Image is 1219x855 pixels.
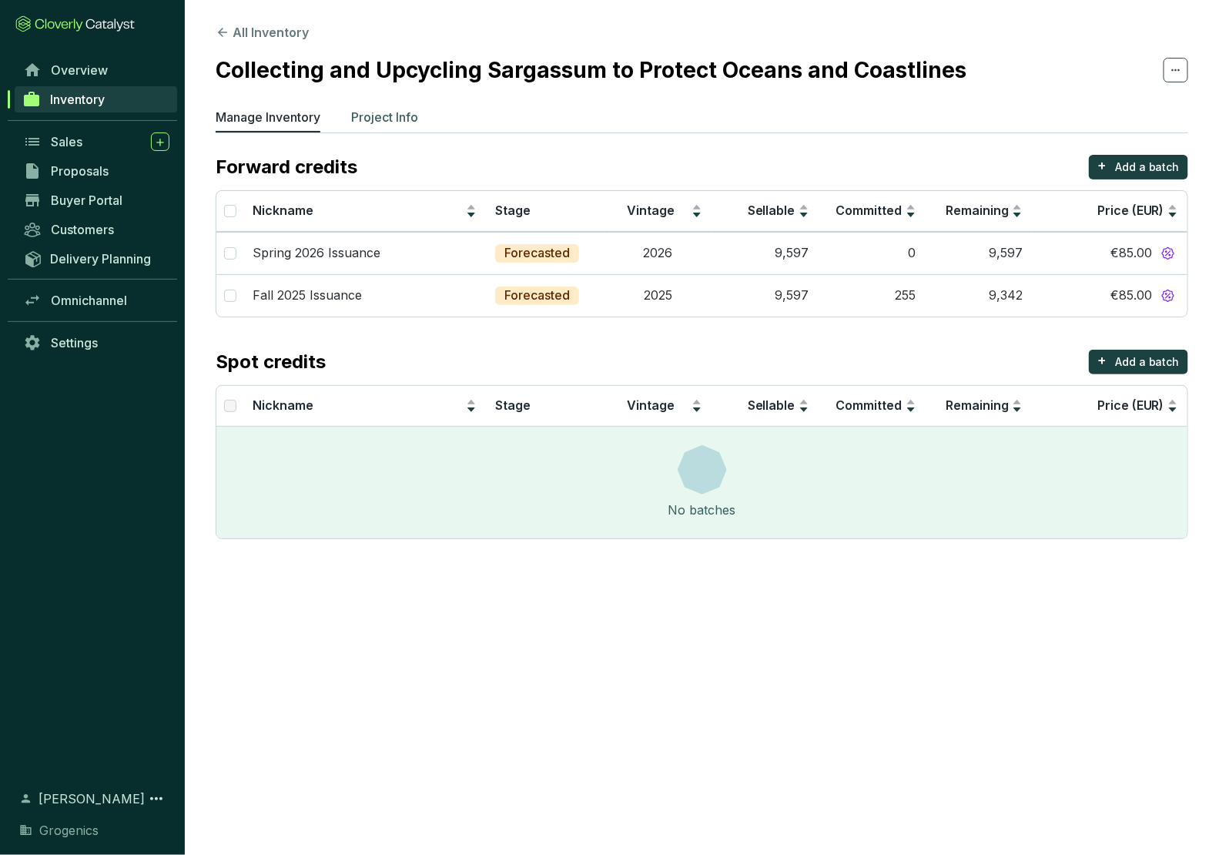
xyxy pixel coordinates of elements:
td: 0 [819,232,926,274]
a: Customers [15,216,177,243]
span: Proposals [51,163,109,179]
p: + [1097,155,1107,176]
a: Buyer Portal [15,187,177,213]
span: Stage [495,203,531,218]
span: Stage [495,397,531,413]
td: 9,342 [926,274,1033,317]
span: Inventory [50,92,105,107]
p: Spring 2026 Issuance [253,245,380,262]
span: Remaining [946,203,1009,218]
td: 2025 [604,274,712,317]
span: Buyer Portal [51,193,122,208]
a: Settings [15,330,177,356]
span: Settings [51,335,98,350]
p: Forecasted [504,245,570,262]
td: 9,597 [712,232,819,274]
span: Sellable [748,397,795,413]
span: Vintage [628,203,675,218]
span: Delivery Planning [50,251,151,267]
span: Nickname [253,397,313,413]
p: Fall 2025 Issuance [253,287,362,304]
a: Inventory [15,86,177,112]
p: Forecasted [504,287,570,304]
p: Add a batch [1115,159,1180,175]
h2: Collecting and Upcycling Sargassum to Protect Oceans and Coastlines [216,54,966,86]
span: [PERSON_NAME] [39,790,145,808]
span: Remaining [946,397,1009,413]
span: Committed [836,203,903,218]
p: Forward credits [216,155,357,179]
span: Committed [836,397,903,413]
div: No batches [668,501,736,519]
a: Proposals [15,158,177,184]
span: Customers [51,222,114,237]
p: Manage Inventory [216,108,320,126]
span: Price (EUR) [1097,203,1164,218]
span: Nickname [253,203,313,218]
span: Sellable [748,203,795,218]
span: Grogenics [39,821,99,840]
a: Overview [15,57,177,83]
p: Spot credits [216,350,326,374]
span: Omnichannel [51,293,127,308]
th: Stage [486,386,604,427]
td: 255 [819,274,926,317]
a: Sales [15,129,177,155]
p: Project Info [351,108,418,126]
td: 9,597 [926,232,1033,274]
span: €85.00 [1110,287,1152,304]
a: Delivery Planning [15,246,177,271]
span: Price (EUR) [1097,397,1164,413]
button: +Add a batch [1089,350,1188,374]
span: Vintage [628,397,675,413]
td: 9,597 [712,274,819,317]
span: Overview [51,62,108,78]
p: + [1097,350,1107,371]
span: Sales [51,134,82,149]
span: €85.00 [1110,245,1152,262]
th: Stage [486,191,604,232]
a: Omnichannel [15,287,177,313]
button: +Add a batch [1089,155,1188,179]
td: 2026 [604,232,712,274]
p: Add a batch [1115,354,1180,370]
button: All Inventory [216,23,309,42]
